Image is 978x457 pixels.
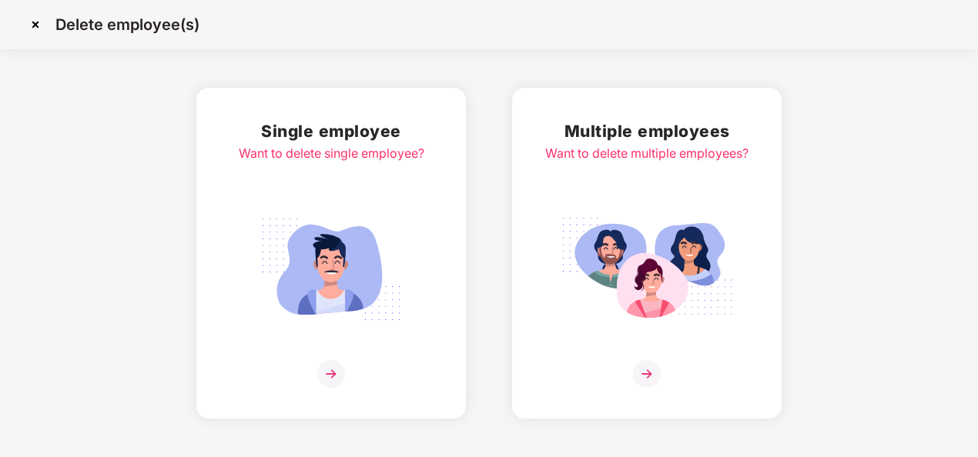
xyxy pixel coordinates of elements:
img: svg+xml;base64,PHN2ZyB4bWxucz0iaHR0cDovL3d3dy53My5vcmcvMjAwMC9zdmciIGlkPSJTaW5nbGVfZW1wbG95ZWUiIH... [245,209,417,329]
img: svg+xml;base64,PHN2ZyB4bWxucz0iaHR0cDovL3d3dy53My5vcmcvMjAwMC9zdmciIHdpZHRoPSIzNiIgaGVpZ2h0PSIzNi... [317,360,345,388]
img: svg+xml;base64,PHN2ZyBpZD0iQ3Jvc3MtMzJ4MzIiIHhtbG5zPSJodHRwOi8vd3d3LnczLm9yZy8yMDAwL3N2ZyIgd2lkdG... [23,12,48,37]
img: svg+xml;base64,PHN2ZyB4bWxucz0iaHR0cDovL3d3dy53My5vcmcvMjAwMC9zdmciIHdpZHRoPSIzNiIgaGVpZ2h0PSIzNi... [633,360,661,388]
p: Delete employee(s) [55,15,199,34]
h2: Multiple employees [545,118,749,144]
div: Want to delete multiple employees? [545,144,749,163]
img: svg+xml;base64,PHN2ZyB4bWxucz0iaHR0cDovL3d3dy53My5vcmcvMjAwMC9zdmciIGlkPSJNdWx0aXBsZV9lbXBsb3llZS... [561,209,733,329]
h2: Single employee [239,118,424,144]
div: Want to delete single employee? [239,144,424,163]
